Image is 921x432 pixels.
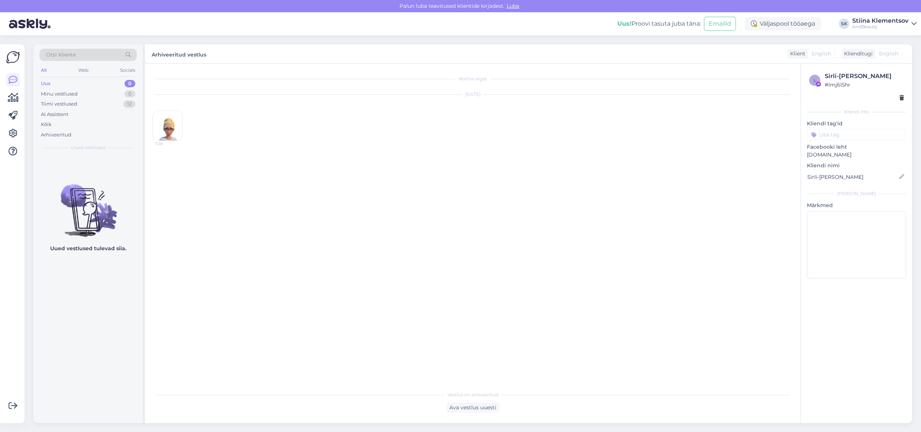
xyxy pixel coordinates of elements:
[807,120,906,128] p: Kliendi tag'id
[153,111,182,141] img: Attachment
[447,391,498,398] span: Vestlus on arhiveeritud
[825,81,904,89] div: # lmj6l5hr
[852,24,908,30] div: AndBeauty
[71,144,106,151] span: Uued vestlused
[50,245,126,252] p: Uued vestlused tulevad siia.
[152,75,793,82] div: Vestlus algas
[41,80,51,87] div: Uus
[46,51,76,59] span: Otsi kliente
[617,20,631,27] b: Uus!
[119,65,137,75] div: Socials
[39,65,48,75] div: All
[6,50,20,64] img: Askly Logo
[446,403,499,413] div: Ava vestlus uuesti
[807,129,906,140] input: Lisa tag
[41,100,77,108] div: Tiimi vestlused
[41,121,52,128] div: Kõik
[125,80,135,87] div: 0
[704,17,736,31] button: Emailid
[33,171,143,238] img: No chats
[787,50,805,58] div: Klient
[41,131,71,139] div: Arhiveeritud
[155,141,183,146] span: 7:38
[879,50,898,58] span: English
[852,18,917,30] a: Stiina KlementsovAndBeauty
[814,77,816,83] span: l
[807,173,898,181] input: Lisa nimi
[807,151,906,159] p: [DOMAIN_NAME]
[504,3,521,9] span: Luba
[807,162,906,170] p: Kliendi nimi
[812,50,831,58] span: English
[152,91,793,98] div: [DATE]
[807,202,906,209] p: Märkmed
[125,90,135,98] div: 0
[807,143,906,151] p: Facebooki leht
[152,49,206,59] label: Arhiveeritud vestlus
[807,190,906,197] div: [PERSON_NAME]
[41,111,68,118] div: AI Assistent
[41,90,78,98] div: Minu vestlused
[77,65,90,75] div: Web
[745,17,821,30] div: Väljaspool tööaega
[807,109,906,115] div: Kliendi info
[852,18,908,24] div: Stiina Klementsov
[839,19,849,29] div: SK
[617,19,701,28] div: Proovi tasuta juba täna:
[841,50,873,58] div: Klienditugi
[123,100,135,108] div: 12
[825,72,904,81] div: Sirli-[PERSON_NAME]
